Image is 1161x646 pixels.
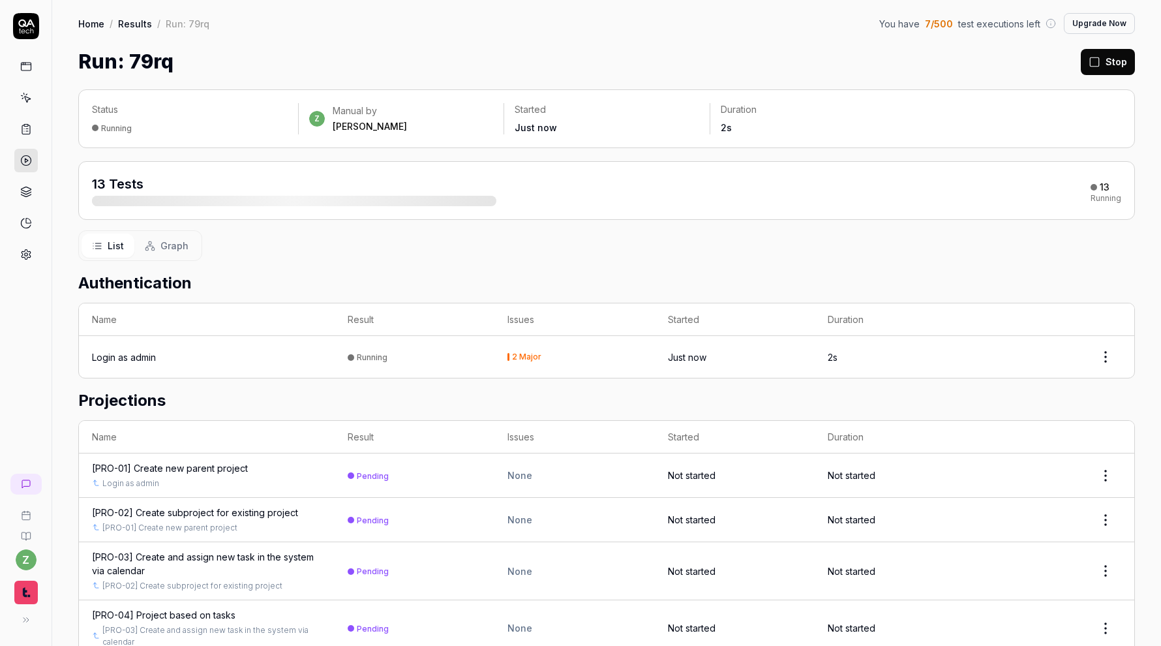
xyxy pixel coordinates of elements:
[655,454,815,498] td: Not started
[815,498,974,542] td: Not started
[92,608,235,622] a: [PRO-04] Project based on tasks
[357,352,387,362] div: Running
[92,506,298,519] a: [PRO-02] Create subproject for existing project
[1091,194,1121,202] div: Running
[815,454,974,498] td: Not started
[655,303,815,336] th: Started
[79,303,335,336] th: Name
[357,471,389,481] div: Pending
[494,303,654,336] th: Issues
[118,17,152,30] a: Results
[668,352,706,363] time: Just now
[721,122,732,133] time: 2s
[101,123,132,133] div: Running
[134,234,199,258] button: Graph
[815,303,974,336] th: Duration
[1064,13,1135,34] button: Upgrade Now
[1100,181,1109,193] div: 13
[78,271,1135,295] h2: Authentication
[494,421,654,454] th: Issues
[102,580,282,592] a: [PRO-02] Create subproject for existing project
[357,566,389,576] div: Pending
[507,564,641,578] div: None
[102,522,237,534] a: [PRO-01] Create new parent project
[78,17,104,30] a: Home
[92,461,248,475] a: [PRO-01] Create new parent project
[78,389,1135,412] h2: Projections
[655,498,815,542] td: Not started
[1081,49,1135,75] button: Stop
[655,421,815,454] th: Started
[92,550,322,577] a: [PRO-03] Create and assign new task in the system via calendar
[14,581,38,604] img: Timmy Logo
[5,521,46,542] a: Documentation
[655,542,815,600] td: Not started
[108,239,124,253] span: List
[5,570,46,607] button: Timmy Logo
[515,103,699,116] p: Started
[5,500,46,521] a: Book a call with us
[10,474,42,495] a: New conversation
[879,17,920,31] span: You have
[925,17,953,31] span: 7 / 500
[815,542,974,600] td: Not started
[507,513,641,527] div: None
[357,624,389,634] div: Pending
[512,353,541,361] div: 2 Major
[79,421,335,454] th: Name
[78,47,173,76] h1: Run: 79rq
[16,549,37,570] button: z
[92,103,288,116] p: Status
[333,120,407,133] div: [PERSON_NAME]
[92,176,143,192] span: 13 Tests
[102,478,159,489] a: Login as admin
[110,17,113,30] div: /
[515,122,557,133] time: Just now
[160,239,188,253] span: Graph
[157,17,160,30] div: /
[309,111,325,127] span: z
[335,421,494,454] th: Result
[357,515,389,525] div: Pending
[958,17,1040,31] span: test executions left
[166,17,209,30] div: Run: 79rq
[815,421,974,454] th: Duration
[507,621,641,635] div: None
[82,234,134,258] button: List
[335,303,494,336] th: Result
[333,104,407,117] div: Manual by
[92,350,156,364] a: Login as admin
[828,352,837,363] time: 2s
[721,103,905,116] p: Duration
[507,469,641,482] div: None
